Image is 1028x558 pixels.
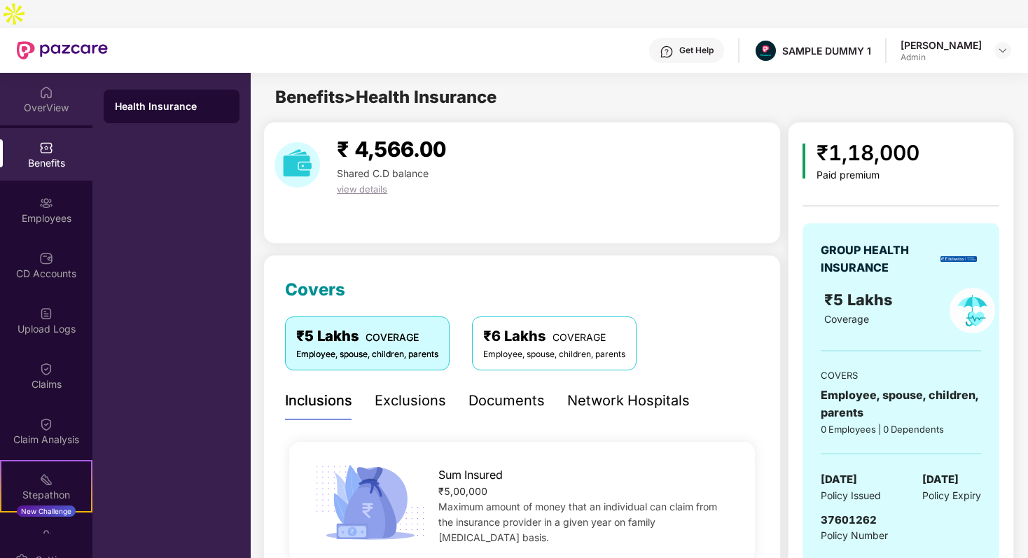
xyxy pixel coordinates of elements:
[824,313,869,325] span: Coverage
[997,45,1008,56] img: svg+xml;base64,PHN2ZyBpZD0iRHJvcGRvd24tMzJ4MzIiIHhtbG5zPSJodHRwOi8vd3d3LnczLm9yZy8yMDAwL3N2ZyIgd2...
[922,471,959,488] span: [DATE]
[756,41,776,61] img: Pazcare_Alternative_logo-01-01.png
[821,513,877,526] span: 37601262
[39,362,53,376] img: svg+xml;base64,PHN2ZyBpZD0iQ2xhaW0iIHhtbG5zPSJodHRwOi8vd3d3LnczLm9yZy8yMDAwL3N2ZyIgd2lkdGg9IjIwIi...
[817,137,919,169] div: ₹1,18,000
[567,390,690,412] div: Network Hospitals
[1,488,91,502] div: Stepathon
[940,256,977,262] img: insurerLogo
[285,390,352,412] div: Inclusions
[438,501,717,543] span: Maximum amount of money that an individual can claim from the insurance provider in a given year ...
[821,529,888,541] span: Policy Number
[483,348,625,361] div: Employee, spouse, children, parents
[296,326,438,347] div: ₹5 Lakhs
[39,196,53,210] img: svg+xml;base64,PHN2ZyBpZD0iRW1wbG95ZWVzIiB4bWxucz0iaHR0cDovL3d3dy53My5vcmcvMjAwMC9zdmciIHdpZHRoPS...
[337,137,446,162] span: ₹ 4,566.00
[17,41,108,60] img: New Pazcare Logo
[821,386,981,421] div: Employee, spouse, children, parents
[337,183,387,195] span: view details
[275,142,320,188] img: download
[821,242,936,277] div: GROUP HEALTH INSURANCE
[817,169,919,181] div: Paid premium
[679,45,714,56] div: Get Help
[438,466,503,484] span: Sum Insured
[821,368,981,382] div: COVERS
[782,44,871,57] div: SAMPLE DUMMY 1
[950,288,995,333] img: policyIcon
[310,461,429,543] img: icon
[468,390,545,412] div: Documents
[39,85,53,99] img: svg+xml;base64,PHN2ZyBpZD0iSG9tZSIgeG1sbnM9Imh0dHA6Ly93d3cudzMub3JnLzIwMDAvc3ZnIiB3aWR0aD0iMjAiIG...
[39,417,53,431] img: svg+xml;base64,PHN2ZyBpZD0iQ2xhaW0iIHhtbG5zPSJodHRwOi8vd3d3LnczLm9yZy8yMDAwL3N2ZyIgd2lkdGg9IjIwIi...
[824,291,896,309] span: ₹5 Lakhs
[803,144,806,179] img: icon
[285,279,345,300] span: Covers
[39,141,53,155] img: svg+xml;base64,PHN2ZyBpZD0iQmVuZWZpdHMiIHhtbG5zPSJodHRwOi8vd3d3LnczLm9yZy8yMDAwL3N2ZyIgd2lkdGg9Ij...
[337,167,429,179] span: Shared C.D balance
[17,505,76,517] div: New Challenge
[275,87,496,107] span: Benefits > Health Insurance
[660,45,674,59] img: svg+xml;base64,PHN2ZyBpZD0iSGVscC0zMngzMiIgeG1sbnM9Imh0dHA6Ly93d3cudzMub3JnLzIwMDAvc3ZnIiB3aWR0aD...
[821,471,857,488] span: [DATE]
[375,390,446,412] div: Exclusions
[483,326,625,347] div: ₹6 Lakhs
[39,307,53,321] img: svg+xml;base64,PHN2ZyBpZD0iVXBsb2FkX0xvZ3MiIGRhdGEtbmFtZT0iVXBsb2FkIExvZ3MiIHhtbG5zPSJodHRwOi8vd3...
[39,251,53,265] img: svg+xml;base64,PHN2ZyBpZD0iQ0RfQWNjb3VudHMiIGRhdGEtbmFtZT0iQ0QgQWNjb3VudHMiIHhtbG5zPSJodHRwOi8vd3...
[366,331,419,343] span: COVERAGE
[821,488,881,503] span: Policy Issued
[553,331,606,343] span: COVERAGE
[39,528,53,542] img: svg+xml;base64,PHN2ZyBpZD0iRW5kb3JzZW1lbnRzIiB4bWxucz0iaHR0cDovL3d3dy53My5vcmcvMjAwMC9zdmciIHdpZH...
[821,422,981,436] div: 0 Employees | 0 Dependents
[39,473,53,487] img: svg+xml;base64,PHN2ZyB4bWxucz0iaHR0cDovL3d3dy53My5vcmcvMjAwMC9zdmciIHdpZHRoPSIyMSIgaGVpZ2h0PSIyMC...
[438,484,734,499] div: ₹5,00,000
[922,488,981,503] span: Policy Expiry
[296,348,438,361] div: Employee, spouse, children, parents
[901,39,982,52] div: [PERSON_NAME]
[901,52,982,63] div: Admin
[115,99,228,113] div: Health Insurance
